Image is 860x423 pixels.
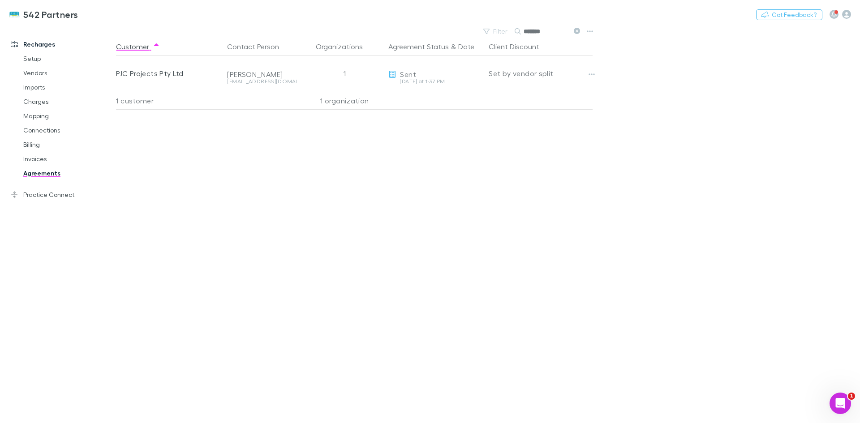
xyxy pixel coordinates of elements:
a: Connections [14,123,121,137]
div: & [388,38,482,56]
a: Imports [14,80,121,94]
div: [DATE] at 1:37 PM [388,79,482,84]
a: Mapping [14,109,121,123]
div: 1 [304,56,385,91]
a: Agreements [14,166,121,180]
div: [PERSON_NAME] [227,70,301,79]
a: Billing [14,137,121,152]
button: Got Feedback? [756,9,822,20]
div: Set by vendor split [489,56,593,91]
img: 542 Partners's Logo [9,9,20,20]
a: Recharges [2,37,121,51]
span: Sent [400,70,416,78]
a: Vendors [14,66,121,80]
a: Invoices [14,152,121,166]
a: 542 Partners [4,4,84,25]
button: Date [458,38,474,56]
div: 1 customer [116,92,224,110]
button: Organizations [316,38,374,56]
button: Agreement Status [388,38,449,56]
button: Filter [479,26,513,37]
button: Customer [116,38,160,56]
div: [EMAIL_ADDRESS][DOMAIN_NAME] [227,79,301,84]
div: 1 organization [304,92,385,110]
div: PJC Projects Pty Ltd [116,56,220,91]
h3: 542 Partners [23,9,78,20]
button: Contact Person [227,38,290,56]
a: Charges [14,94,121,109]
span: 1 [848,393,855,400]
iframe: Intercom live chat [830,393,851,414]
a: Practice Connect [2,188,121,202]
a: Setup [14,51,121,66]
button: Client Discount [489,38,550,56]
